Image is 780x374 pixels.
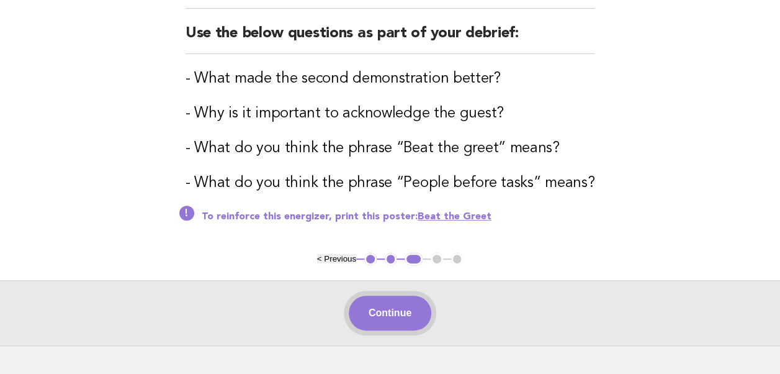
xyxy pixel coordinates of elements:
[385,253,397,265] button: 2
[186,173,594,193] h3: - What do you think the phrase “People before tasks” means?
[186,104,594,124] h3: - Why is it important to acknowledge the guest?
[202,211,594,223] p: To reinforce this energizer, print this poster:
[364,253,377,265] button: 1
[186,69,594,89] h3: - What made the second demonstration better?
[418,212,491,222] a: Beat the Greet
[186,139,594,158] h3: - What do you think the phrase “Beat the greet” means?
[405,253,423,265] button: 3
[186,24,594,54] h2: Use the below questions as part of your debrief:
[317,254,356,263] button: < Previous
[349,296,431,331] button: Continue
